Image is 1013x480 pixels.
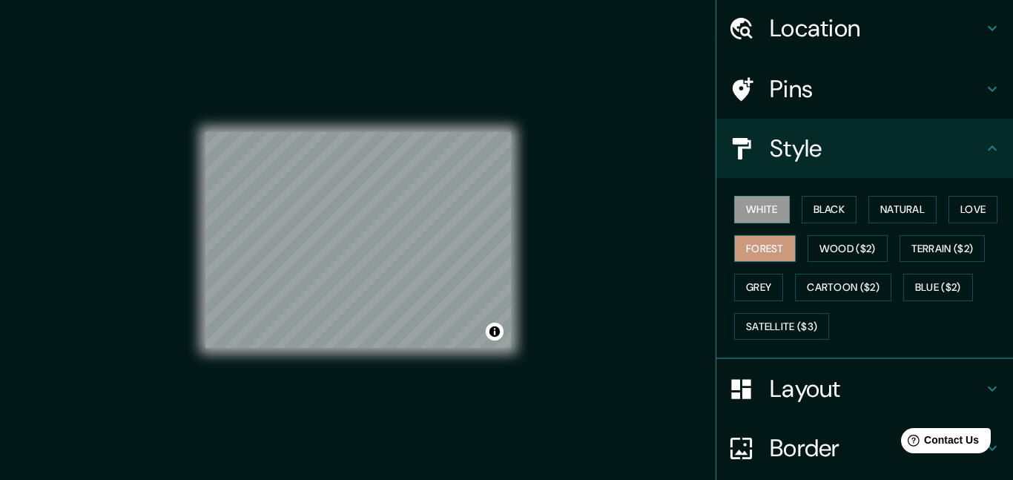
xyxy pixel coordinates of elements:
[716,119,1013,178] div: Style
[948,196,997,223] button: Love
[795,274,891,301] button: Cartoon ($2)
[770,374,983,404] h4: Layout
[903,274,973,301] button: Blue ($2)
[734,274,783,301] button: Grey
[205,132,511,348] canvas: Map
[770,74,983,104] h4: Pins
[802,196,857,223] button: Black
[734,313,829,341] button: Satellite ($3)
[770,13,983,43] h4: Location
[734,235,796,263] button: Forest
[716,418,1013,478] div: Border
[770,134,983,163] h4: Style
[770,433,983,463] h4: Border
[486,323,504,341] button: Toggle attribution
[900,235,986,263] button: Terrain ($2)
[716,359,1013,418] div: Layout
[881,422,997,464] iframe: Help widget launcher
[734,196,790,223] button: White
[808,235,888,263] button: Wood ($2)
[868,196,937,223] button: Natural
[716,59,1013,119] div: Pins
